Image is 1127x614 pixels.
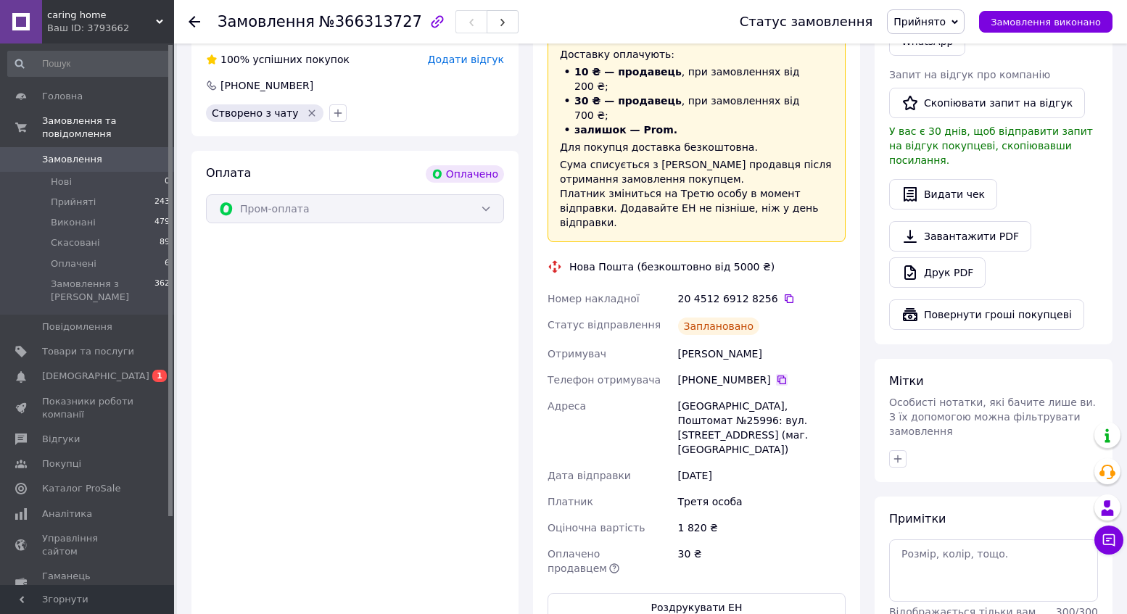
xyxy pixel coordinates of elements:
span: Повідомлення [42,320,112,333]
span: 1 [152,370,167,382]
button: Повернути гроші покупцеві [889,299,1084,330]
span: Замовлення [218,13,315,30]
span: Примітки [889,512,946,526]
div: [GEOGRAPHIC_DATA], Поштомат №25996: вул. [STREET_ADDRESS] (маг. [GEOGRAPHIC_DATA]) [675,393,849,462]
div: Третя особа [675,489,849,515]
a: Завантажити PDF [889,221,1031,252]
span: Показники роботи компанії [42,395,134,421]
span: У вас є 30 днів, щоб відправити запит на відгук покупцеві, скопіювавши посилання. [889,125,1093,166]
div: Статус замовлення [740,14,873,29]
span: caring home [47,9,156,22]
span: Каталог ProSale [42,482,120,495]
div: успішних покупок [206,52,350,67]
span: Додати відгук [428,54,504,65]
span: 0 [165,175,170,188]
div: Сума списується з [PERSON_NAME] продавця після отримання замовлення покупцем. Платник зміниться н... [560,157,833,230]
span: №366313727 [319,13,422,30]
span: Скасовані [51,236,100,249]
svg: Видалити мітку [306,107,318,119]
span: 243 [154,196,170,209]
div: [PHONE_NUMBER] [678,373,846,387]
span: Платник [548,496,593,507]
span: 6 [165,257,170,270]
span: 362 [154,278,170,304]
span: Нові [51,175,72,188]
button: Скопіювати запит на відгук [889,88,1085,118]
input: Пошук [7,51,171,77]
div: [PERSON_NAME] [675,341,849,367]
span: Мітки [889,374,924,388]
span: Головна [42,90,83,103]
span: 100% [220,54,249,65]
span: Аналітика [42,507,92,520]
div: 20 4512 6912 8256 [678,291,846,306]
span: Замовлення з [PERSON_NAME] [51,278,154,304]
div: Ваш ID: 3793662 [47,22,174,35]
span: Оплачено продавцем [548,548,607,574]
span: Створено з чату [212,107,299,119]
a: Друк PDF [889,257,986,288]
span: Прийнято [893,16,946,28]
span: Замовлення та повідомлення [42,115,174,141]
div: 30 ₴ [675,541,849,581]
div: Оплачено [426,165,504,183]
span: Телефон отримувача [548,374,661,386]
div: [DATE] [675,462,849,489]
button: Чат з покупцем [1094,526,1123,555]
span: Замовлення виконано [991,17,1101,28]
span: Прийняті [51,196,96,209]
span: Товари та послуги [42,345,134,358]
span: Відгуки [42,433,80,446]
div: [PHONE_NUMBER] [219,78,315,93]
span: Замовлення [42,153,102,166]
span: Дата відправки [548,470,631,481]
span: 479 [154,216,170,229]
span: [DEMOGRAPHIC_DATA] [42,370,149,383]
div: Нова Пошта (безкоштовно від 5000 ₴) [566,260,778,274]
span: Управління сайтом [42,532,134,558]
div: Для покупця доставка безкоштовна. [560,140,833,154]
li: , при замовленнях від 700 ₴; [560,94,833,123]
li: , при замовленнях від 200 ₴; [560,65,833,94]
div: Доставку оплачують: [560,47,833,62]
span: залишок — Prom. [574,124,677,136]
span: Номер накладної [548,293,640,304]
span: Покупці [42,457,81,470]
button: Видати чек [889,179,997,209]
div: Повернутися назад [189,14,200,29]
span: 10 ₴ — продавець [574,66,682,78]
span: Особисті нотатки, які бачите лише ви. З їх допомогою можна фільтрувати замовлення [889,397,1096,437]
span: Виконані [51,216,96,229]
span: Статус відправлення [548,319,661,331]
span: Оплачені [51,257,96,270]
span: Оціночна вартість [548,522,645,534]
span: 89 [160,236,170,249]
span: Оплата [206,166,251,180]
div: Заплановано [678,318,760,335]
button: Замовлення виконано [979,11,1112,33]
span: Запит на відгук про компанію [889,69,1050,80]
span: Адреса [548,400,586,412]
span: 30 ₴ — продавець [574,95,682,107]
span: Гаманець компанії [42,570,134,596]
div: 1 820 ₴ [675,515,849,541]
span: Отримувач [548,348,606,360]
